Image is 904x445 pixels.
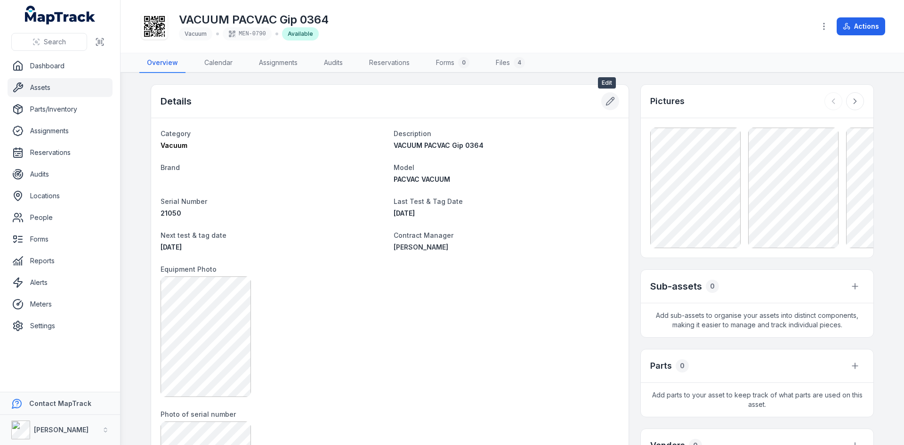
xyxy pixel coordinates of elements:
[650,95,685,108] h3: Pictures
[514,57,525,68] div: 4
[8,316,113,335] a: Settings
[650,359,672,372] h3: Parts
[179,12,329,27] h1: VACUUM PACVAC Gip 0364
[8,230,113,249] a: Forms
[44,37,66,47] span: Search
[161,95,192,108] h2: Details
[161,209,181,217] span: 21050
[161,231,226,239] span: Next test & tag date
[362,53,417,73] a: Reservations
[197,53,240,73] a: Calendar
[161,243,182,251] time: 1/25/2029, 10:00:00 AM
[316,53,350,73] a: Audits
[8,295,113,314] a: Meters
[34,426,89,434] strong: [PERSON_NAME]
[8,121,113,140] a: Assignments
[161,129,191,138] span: Category
[394,129,431,138] span: Description
[8,251,113,270] a: Reports
[8,78,113,97] a: Assets
[488,53,533,73] a: Files4
[394,243,619,252] a: [PERSON_NAME]
[706,280,719,293] div: 0
[598,77,616,89] span: Edit
[139,53,186,73] a: Overview
[161,141,187,149] span: Vacuum
[282,27,319,40] div: Available
[394,141,484,149] span: VACUUM PACVAC Gip 0364
[676,359,689,372] div: 0
[223,27,272,40] div: MEN-0790
[161,163,180,171] span: Brand
[8,57,113,75] a: Dashboard
[650,280,702,293] h2: Sub-assets
[29,399,91,407] strong: Contact MapTrack
[8,165,113,184] a: Audits
[25,6,96,24] a: MapTrack
[8,100,113,119] a: Parts/Inventory
[458,57,469,68] div: 0
[641,303,873,337] span: Add sub-assets to organise your assets into distinct components, making it easier to manage and t...
[394,209,415,217] time: 7/25/2025, 11:00:00 AM
[8,186,113,205] a: Locations
[251,53,305,73] a: Assignments
[161,410,236,418] span: Photo of serial number
[8,208,113,227] a: People
[161,197,207,205] span: Serial Number
[8,273,113,292] a: Alerts
[394,163,414,171] span: Model
[161,243,182,251] span: [DATE]
[837,17,885,35] button: Actions
[394,209,415,217] span: [DATE]
[394,175,450,183] span: PACVAC VACUUM
[185,30,207,37] span: Vacuum
[8,143,113,162] a: Reservations
[428,53,477,73] a: Forms0
[394,197,463,205] span: Last Test & Tag Date
[11,33,87,51] button: Search
[641,383,873,417] span: Add parts to your asset to keep track of what parts are used on this asset.
[394,231,453,239] span: Contract Manager
[161,265,217,273] span: Equipment Photo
